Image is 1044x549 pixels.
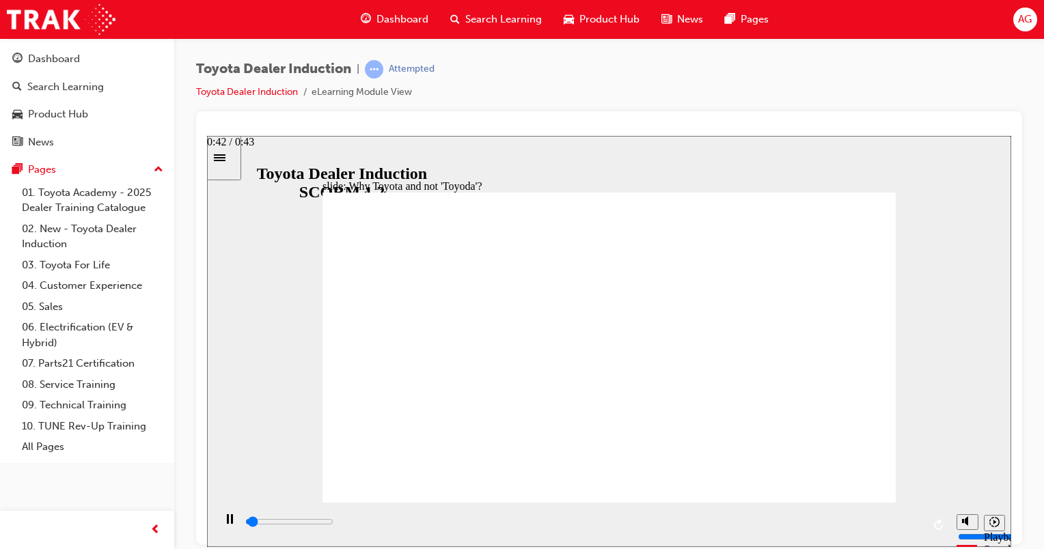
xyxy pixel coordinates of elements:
li: eLearning Module View [312,85,412,100]
div: News [28,135,54,150]
a: Toyota Dealer Induction [196,86,298,98]
a: guage-iconDashboard [350,5,439,33]
a: News [5,130,169,155]
span: guage-icon [361,11,371,28]
div: Pages [28,162,56,178]
span: search-icon [12,81,22,94]
span: Toyota Dealer Induction [196,61,351,77]
span: pages-icon [12,164,23,176]
div: Product Hub [28,107,88,122]
a: 07. Parts21 Certification [16,353,169,374]
div: Dashboard [28,51,80,67]
img: Trak [7,4,115,35]
input: volume [751,395,839,406]
a: Search Learning [5,74,169,100]
a: 04. Customer Experience [16,275,169,296]
span: news-icon [12,137,23,149]
span: up-icon [154,161,163,179]
span: Search Learning [465,12,542,27]
a: 10. TUNE Rev-Up Training [16,416,169,437]
div: playback controls [7,367,743,411]
button: DashboardSearch LearningProduct HubNews [5,44,169,157]
a: 01. Toyota Academy - 2025 Dealer Training Catalogue [16,182,169,219]
div: Playback Speed [777,395,797,420]
button: Pause (Ctrl+Alt+P) [7,378,30,401]
button: Pages [5,157,169,182]
span: car-icon [12,109,23,121]
span: AG [1018,12,1032,27]
button: Playback speed [777,379,798,395]
a: 02. New - Toyota Dealer Induction [16,219,169,255]
span: Product Hub [579,12,640,27]
a: car-iconProduct Hub [553,5,650,33]
div: Attempted [389,63,435,76]
span: News [677,12,703,27]
span: car-icon [564,11,574,28]
a: 08. Service Training [16,374,169,395]
span: prev-icon [150,522,161,539]
a: news-iconNews [650,5,714,33]
div: misc controls [743,367,797,411]
span: Dashboard [376,12,428,27]
span: search-icon [450,11,460,28]
a: 06. Electrification (EV & Hybrid) [16,317,169,353]
div: Search Learning [27,79,104,95]
span: Pages [741,12,769,27]
a: All Pages [16,436,169,457]
span: learningRecordVerb_ATTEMPT-icon [365,60,383,79]
a: Product Hub [5,102,169,127]
span: pages-icon [725,11,735,28]
span: news-icon [661,11,672,28]
a: search-iconSearch Learning [439,5,553,33]
span: | [357,61,359,77]
button: Mute (Ctrl+Alt+M) [750,378,771,394]
a: 09. Technical Training [16,395,169,416]
button: AG [1013,8,1037,31]
a: Dashboard [5,46,169,72]
a: 05. Sales [16,296,169,318]
span: guage-icon [12,53,23,66]
a: pages-iconPages [714,5,780,33]
a: 03. Toyota For Life [16,255,169,276]
button: Replay (Ctrl+Alt+R) [722,379,743,399]
input: slide progress [38,380,126,391]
